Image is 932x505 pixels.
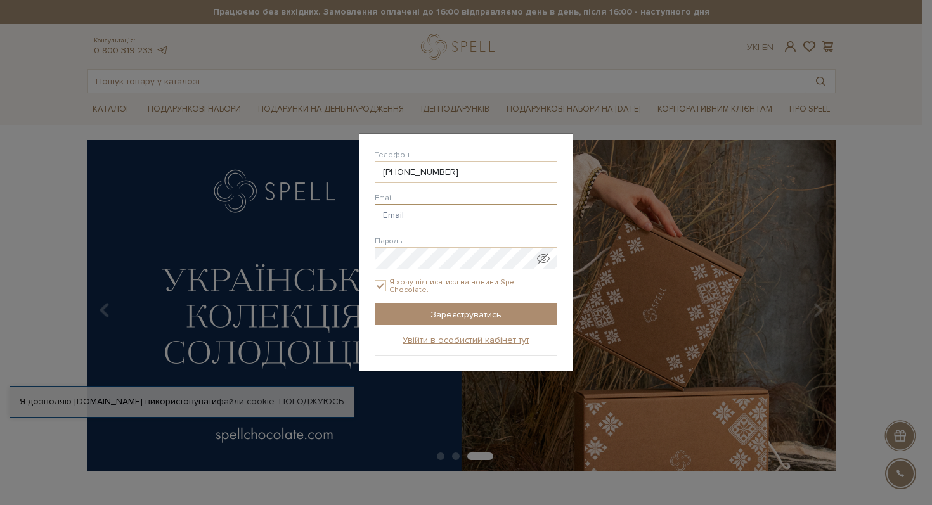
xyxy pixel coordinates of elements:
[375,280,386,291] input: Я хочу підписатися на новини Spell Chocolate.
[375,161,557,183] input: Телефон
[375,150,410,161] label: Телефон
[375,303,557,325] input: Зареєструватись
[375,204,557,226] input: Email
[375,236,402,247] label: Пароль
[403,335,529,346] a: Увійти в особистий кабінет тут
[375,193,393,204] label: Email
[375,278,557,294] label: Я хочу підписатися на новини Spell Chocolate.
[537,252,550,265] span: Показати пароль у вигляді звичайного тексту. Попередження: це відобразить ваш пароль на екрані.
